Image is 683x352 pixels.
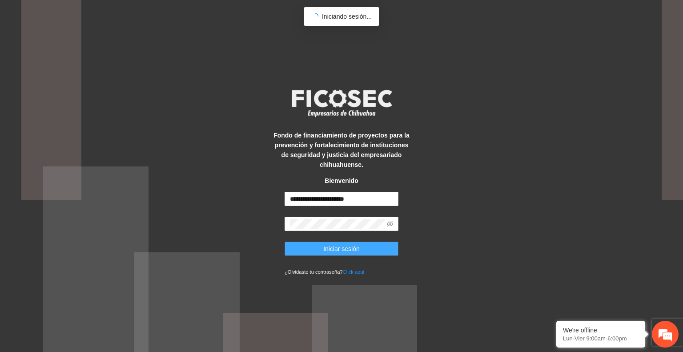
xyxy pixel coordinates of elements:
span: Estamos sin conexión. Déjenos un mensaje. [17,119,157,209]
div: Dejar un mensaje [46,45,149,57]
span: loading [311,13,318,20]
div: We're offline [563,327,639,334]
strong: Fondo de financiamiento de proyectos para la prevención y fortalecimiento de instituciones de seg... [273,132,410,168]
a: Click aqui [343,269,365,275]
span: Iniciando sesión... [322,13,372,20]
strong: Bienvenido [325,177,358,184]
em: Enviar [133,274,161,286]
p: Lun-Vier 9:00am-6:00pm [563,335,639,342]
button: Iniciar sesión [285,242,398,256]
div: Minimizar ventana de chat en vivo [146,4,167,26]
span: eye-invisible [387,221,393,227]
small: ¿Olvidaste tu contraseña? [285,269,364,275]
span: Iniciar sesión [323,244,360,254]
textarea: Escriba su mensaje aquí y haga clic en “Enviar” [4,243,169,274]
img: logo [286,87,397,120]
